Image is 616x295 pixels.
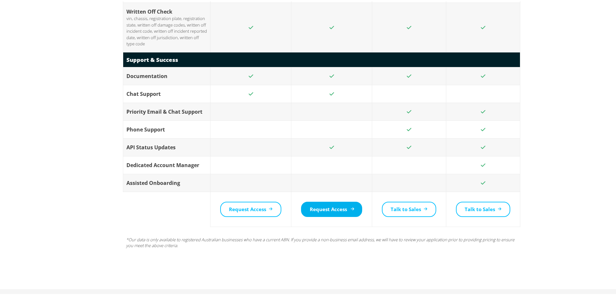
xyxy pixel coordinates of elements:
[126,6,207,14] div: Written Off Check
[126,89,207,96] div: Chat Support
[126,71,207,79] div: Documentation
[123,51,520,66] th: Support & Success
[126,14,207,46] div: vin, chassis, registration plate, registration state, written off damage codes, written off incid...
[126,107,207,114] div: Priority Email & Chat Support
[123,226,520,257] p: *Our data is only available to registered Australian businesses who have a current ABN. If you pr...
[382,200,436,216] a: Talk to Sales
[456,200,510,216] a: Talk to Sales
[126,142,207,150] div: API Status Updates
[126,160,207,168] div: Dedicated Account Manager
[220,200,281,216] a: Request Access
[126,124,207,132] div: Phone Support
[126,178,207,186] div: Assisted Onboarding
[301,200,362,216] a: Request Access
